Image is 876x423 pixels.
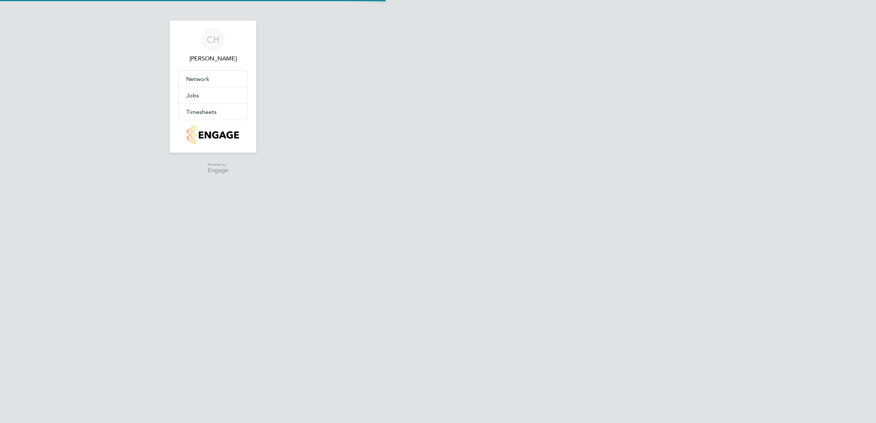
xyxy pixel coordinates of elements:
button: Network [179,71,247,87]
span: Timesheets [186,108,217,115]
nav: Main navigation [170,21,256,153]
img: countryside-properties-logo-retina.png [187,126,239,144]
a: CH[PERSON_NAME] [178,28,247,63]
span: Powered by [208,162,228,168]
span: Charlie Hughes [178,54,247,63]
button: Jobs [179,87,247,103]
a: Powered byEngage [198,162,229,174]
a: Go to home page [178,126,247,144]
span: Network [186,75,209,82]
button: Timesheets [179,104,247,120]
span: Engage [208,167,228,174]
span: Jobs [186,92,199,99]
span: CH [207,35,220,44]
